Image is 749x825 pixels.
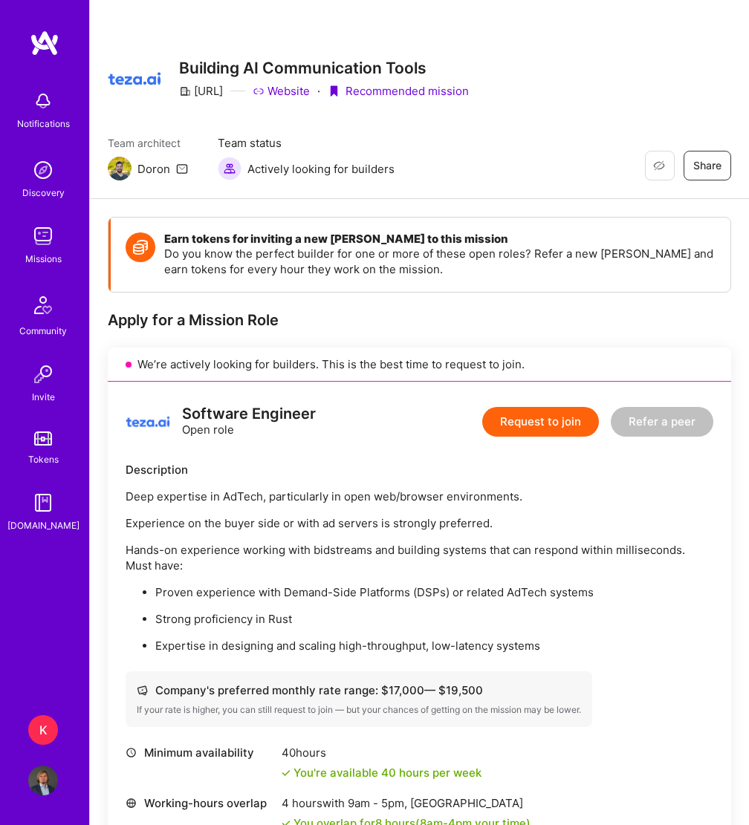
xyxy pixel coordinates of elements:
[179,59,469,77] h3: Building AI Communication Tools
[179,85,191,97] i: icon CompanyGray
[108,310,731,330] div: Apply for a Mission Role
[126,542,713,573] p: Hands-on experience working with bidstreams and building systems that can respond within millisec...
[282,795,531,811] div: 4 hours with [GEOGRAPHIC_DATA]
[25,766,62,795] a: User Avatar
[108,52,161,105] img: Company Logo
[137,682,581,698] div: Company's preferred monthly rate range: $ 17,000 — $ 19,500
[28,715,58,745] div: K
[155,611,713,627] p: Strong proficiency in Rust
[126,745,274,760] div: Minimum availability
[28,155,58,185] img: discovery
[317,83,320,99] div: ·
[28,86,58,116] img: bell
[28,359,58,389] img: Invite
[28,221,58,251] img: teamwork
[653,160,665,172] i: icon EyeClosed
[28,451,59,467] div: Tokens
[218,135,395,151] span: Team status
[693,158,722,173] span: Share
[218,157,241,180] img: Actively looking for builders
[126,795,274,811] div: Working-hours overlap
[282,769,291,777] i: icon Check
[108,348,731,382] div: We’re actively looking for builders. This is the best time to request to join.
[164,246,716,277] p: Do you know the perfect builder for one or more of these open roles? Refer a new [PERSON_NAME] an...
[253,83,310,99] a: Website
[25,287,61,323] img: Community
[126,798,137,809] i: icon World
[34,431,52,446] img: tokens
[137,161,170,177] div: Doron
[328,85,340,97] i: icon PurpleRibbon
[182,406,316,437] div: Open role
[126,462,713,477] div: Description
[126,400,170,444] img: logo
[345,796,410,810] span: 9am - 5pm ,
[28,766,58,795] img: User Avatar
[182,406,316,422] div: Software Engineer
[247,161,395,177] span: Actively looking for builders
[126,232,155,262] img: Token icon
[179,83,223,99] div: [URL]
[155,638,713,653] p: Expertise in designing and scaling high-throughput, low-latency systems
[126,747,137,758] i: icon Clock
[30,30,59,56] img: logo
[482,407,599,437] button: Request to join
[137,685,148,696] i: icon Cash
[17,116,70,131] div: Notifications
[108,135,188,151] span: Team architect
[28,488,58,518] img: guide book
[126,515,713,531] p: Experience on the buyer side or with ad servers is strongly preferred.
[7,518,80,533] div: [DOMAIN_NAME]
[25,715,62,745] a: K
[108,157,132,180] img: Team Architect
[32,389,55,405] div: Invite
[19,323,67,339] div: Community
[282,745,481,760] div: 40 hours
[611,407,713,437] button: Refer a peer
[176,163,188,175] i: icon Mail
[155,584,713,600] p: Proven experience with Demand-Side Platforms (DSPs) or related AdTech systems
[328,83,469,99] div: Recommended mission
[684,151,731,180] button: Share
[164,232,716,246] h4: Earn tokens for inviting a new [PERSON_NAME] to this mission
[282,765,481,780] div: You're available 40 hours per week
[137,704,581,716] div: If your rate is higher, you can still request to join — but your chances of getting on the missio...
[126,489,713,504] p: Deep expertise in AdTech, particularly in open web/browser environments.
[22,185,65,200] div: Discovery
[25,251,62,267] div: Missions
